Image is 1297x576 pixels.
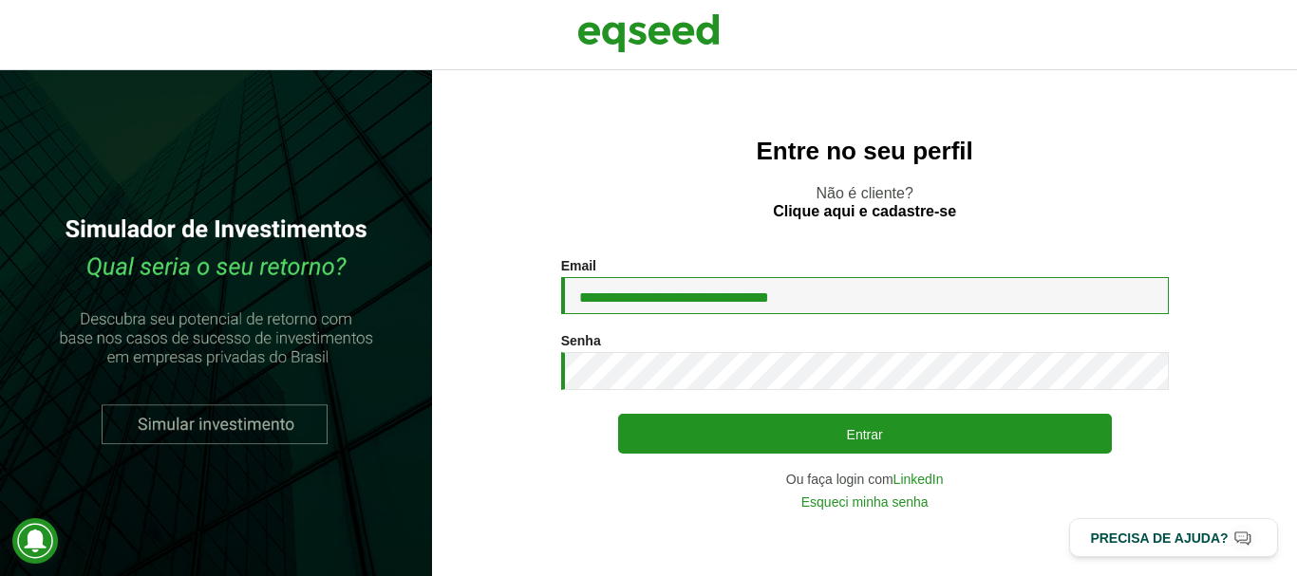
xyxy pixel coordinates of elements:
a: Clique aqui e cadastre-se [773,204,956,219]
a: LinkedIn [893,473,944,486]
label: Senha [561,334,601,347]
a: Esqueci minha senha [801,495,929,509]
div: Ou faça login com [561,473,1169,486]
img: EqSeed Logo [577,9,720,57]
h2: Entre no seu perfil [470,138,1259,165]
p: Não é cliente? [470,184,1259,220]
label: Email [561,259,596,272]
button: Entrar [618,414,1112,454]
